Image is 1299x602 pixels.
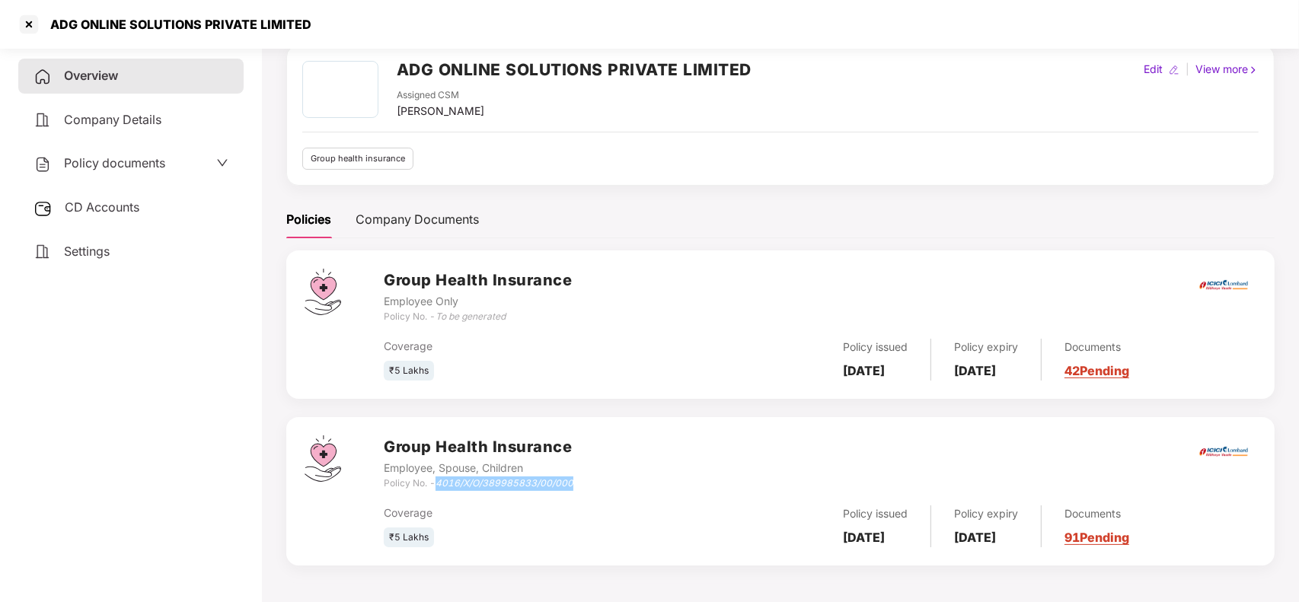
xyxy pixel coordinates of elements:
div: Employee, Spouse, Children [384,460,573,476]
h3: Group Health Insurance [384,269,572,292]
div: Policy No. - [384,310,572,324]
b: [DATE] [843,363,885,378]
div: [PERSON_NAME] [397,103,484,119]
a: 42 Pending [1064,363,1129,378]
img: icici.png [1196,442,1251,461]
div: ADG ONLINE SOLUTIONS PRIVATE LIMITED [41,17,311,32]
h3: Group Health Insurance [384,435,573,459]
a: 91 Pending [1064,530,1129,545]
img: svg+xml;base64,PHN2ZyB3aWR0aD0iMjUiIGhlaWdodD0iMjQiIHZpZXdCb3g9IjAgMCAyNSAyNCIgZmlsbD0ibm9uZSIgeG... [34,199,53,218]
div: Policy expiry [954,339,1018,355]
div: Assigned CSM [397,88,484,103]
div: Employee Only [384,293,572,310]
span: down [216,157,228,169]
b: [DATE] [954,530,996,545]
div: Policy issued [843,339,908,355]
div: ₹5 Lakhs [384,361,434,381]
img: svg+xml;base64,PHN2ZyB4bWxucz0iaHR0cDovL3d3dy53My5vcmcvMjAwMC9zdmciIHdpZHRoPSIyNCIgaGVpZ2h0PSIyNC... [34,68,52,86]
div: Documents [1064,505,1129,522]
div: Policies [286,210,331,229]
img: icici.png [1196,276,1251,295]
img: svg+xml;base64,PHN2ZyB4bWxucz0iaHR0cDovL3d3dy53My5vcmcvMjAwMC9zdmciIHdpZHRoPSIyNCIgaGVpZ2h0PSIyNC... [34,155,52,174]
div: | [1183,61,1192,78]
h2: ADG ONLINE SOLUTIONS PRIVATE LIMITED [397,57,752,82]
img: rightIcon [1248,65,1259,75]
div: Documents [1064,339,1129,355]
span: CD Accounts [65,199,139,215]
div: Policy expiry [954,505,1018,522]
img: svg+xml;base64,PHN2ZyB4bWxucz0iaHR0cDovL3d3dy53My5vcmcvMjAwMC9zdmciIHdpZHRoPSIyNCIgaGVpZ2h0PSIyNC... [34,111,52,129]
img: svg+xml;base64,PHN2ZyB4bWxucz0iaHR0cDovL3d3dy53My5vcmcvMjAwMC9zdmciIHdpZHRoPSI0Ny43MTQiIGhlaWdodD... [305,269,341,315]
div: Coverage [384,505,675,521]
div: Edit [1141,61,1166,78]
div: View more [1192,61,1262,78]
i: 4016/X/O/389985833/00/000 [436,477,573,489]
img: svg+xml;base64,PHN2ZyB4bWxucz0iaHR0cDovL3d3dy53My5vcmcvMjAwMC9zdmciIHdpZHRoPSI0Ny43MTQiIGhlaWdodD... [305,435,341,482]
div: Company Documents [356,210,479,229]
span: Company Details [64,112,161,127]
span: Policy documents [64,155,165,170]
b: [DATE] [954,363,996,378]
img: editIcon [1169,65,1179,75]
b: [DATE] [843,530,885,545]
span: Overview [64,68,118,83]
div: Policy No. - [384,476,573,491]
i: To be generated [436,311,506,322]
span: Settings [64,244,110,259]
div: Coverage [384,338,675,355]
div: Policy issued [843,505,908,522]
div: ₹5 Lakhs [384,527,434,548]
img: svg+xml;base64,PHN2ZyB4bWxucz0iaHR0cDovL3d3dy53My5vcmcvMjAwMC9zdmciIHdpZHRoPSIyNCIgaGVpZ2h0PSIyNC... [34,243,52,261]
div: Group health insurance [302,148,413,170]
